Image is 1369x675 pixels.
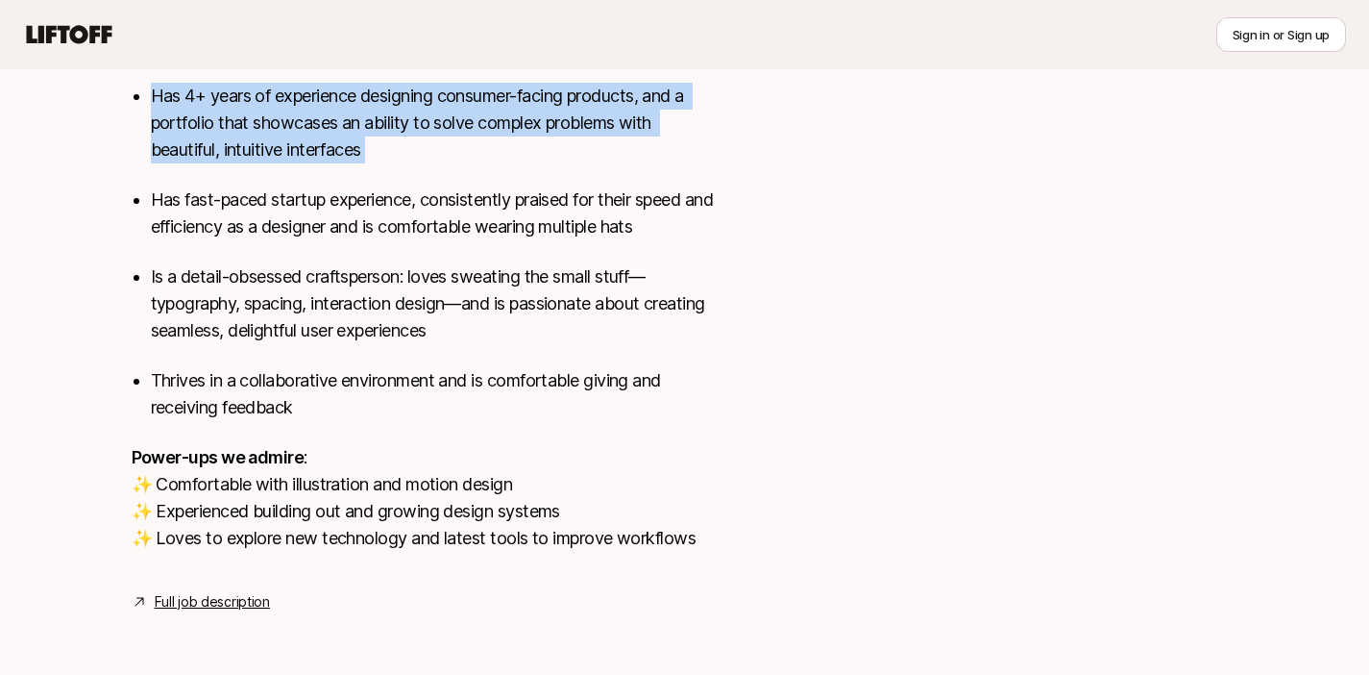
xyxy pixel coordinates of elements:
a: Full job description [155,590,270,613]
p: : ✨ Comfortable with illustration and motion design ✨ Experienced building out and growing design... [132,444,716,552]
p: Thrives in a collaborative environment and is comfortable giving and receiving feedback [151,367,716,421]
button: Sign in or Sign up [1216,17,1346,52]
p: Has 4+ years of experience designing consumer-facing products, and a portfolio that showcases an ... [151,83,716,163]
strong: Power-ups we admire [132,447,305,467]
p: Has fast-paced startup experience, consistently praised for their speed and efficiency as a desig... [151,187,716,240]
p: Is a detail-obsessed craftsperson: loves sweating the small stuff—typography, spacing, interactio... [151,263,716,344]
